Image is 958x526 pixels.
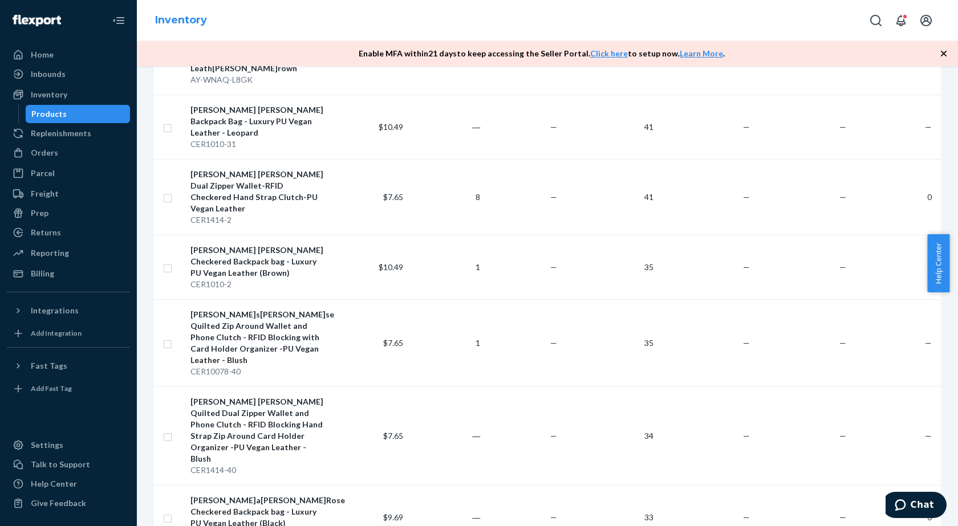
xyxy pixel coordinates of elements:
[680,48,723,58] a: Learn More
[890,9,912,32] button: Open notifications
[7,144,130,162] a: Orders
[925,431,932,441] span: —
[839,512,846,522] span: —
[13,15,61,26] img: Flexport logo
[7,124,130,142] a: Replenishments
[31,268,54,279] div: Billing
[190,244,326,279] div: [PERSON_NAME] [PERSON_NAME] Checkered Backpack bag - Luxury PU Vegan Leather (Brown)
[925,338,932,348] span: —
[31,459,90,470] div: Talk to Support
[31,498,86,509] div: Give Feedback
[190,138,326,150] div: CER1010-31
[155,14,207,26] a: Inventory
[550,122,557,132] span: —
[839,122,846,132] span: —
[383,192,403,202] span: $7.65
[839,338,846,348] span: —
[31,439,63,451] div: Settings
[550,262,557,272] span: —
[7,204,130,222] a: Prep
[743,262,750,272] span: —
[743,512,750,522] span: —
[31,328,82,338] div: Add Integration
[383,512,403,522] span: $9.69
[31,147,58,158] div: Orders
[839,262,846,272] span: —
[408,159,485,235] td: 8
[190,396,326,464] div: [PERSON_NAME] [PERSON_NAME] Quilted Dual Zipper Wallet and Phone Clutch - RFID Blocking Hand Stra...
[550,192,557,202] span: —
[31,360,67,372] div: Fast Tags
[7,455,130,474] button: Talk to Support
[190,309,326,366] div: [PERSON_NAME]s[PERSON_NAME]se Quilted Zip Around Wallet and Phone Clutch - RFID Blocking with Car...
[562,299,658,386] td: 35
[743,122,750,132] span: —
[839,431,846,441] span: —
[190,366,326,377] div: CER10078-40
[26,105,131,123] a: Products
[550,431,557,441] span: —
[31,188,59,199] div: Freight
[31,207,48,219] div: Prep
[590,48,628,58] a: Click here
[408,299,485,386] td: 1
[31,68,66,80] div: Inbounds
[7,65,130,83] a: Inbounds
[190,214,326,226] div: CER1414-2
[31,384,72,393] div: Add Fast Tag
[886,492,947,520] iframe: Opens a widget where you can chat to one of our agents
[190,104,326,138] div: [PERSON_NAME] [PERSON_NAME] Backpack Bag - Luxury PU Vegan Leather - Leopard
[7,301,130,320] button: Integrations
[851,159,941,235] td: 0
[31,108,67,120] div: Products
[7,185,130,203] a: Freight
[550,512,557,522] span: —
[7,223,130,242] a: Returns
[31,128,91,139] div: Replenishments
[31,305,79,316] div: Integrations
[359,48,725,59] p: Enable MFA within 21 days to keep accessing the Seller Portal. to setup now. .
[7,244,130,262] a: Reporting
[927,234,949,292] button: Help Center
[31,227,61,238] div: Returns
[925,122,932,132] span: —
[562,159,658,235] td: 41
[7,264,130,283] a: Billing
[7,380,130,398] a: Add Fast Tag
[408,235,485,299] td: 1
[7,475,130,493] a: Help Center
[7,436,130,454] a: Settings
[408,95,485,159] td: ―
[379,122,403,132] span: $10.49
[383,338,403,348] span: $7.65
[839,192,846,202] span: —
[7,46,130,64] a: Home
[190,169,326,214] div: [PERSON_NAME] [PERSON_NAME] Dual Zipper Wallet-RFID Checkered Hand Strap Clutch-PU Vegan Leather
[562,235,658,299] td: 35
[146,4,216,37] ol: breadcrumbs
[190,279,326,290] div: CER1010-2
[562,95,658,159] td: 41
[7,164,130,182] a: Parcel
[864,9,887,32] button: Open Search Box
[851,235,941,299] td: 0
[31,49,54,60] div: Home
[107,9,130,32] button: Close Navigation
[31,168,55,179] div: Parcel
[190,74,326,85] div: AY-WNAQ-L8GK
[190,464,326,476] div: CER1414-40
[743,192,750,202] span: —
[550,338,557,348] span: —
[7,357,130,375] button: Fast Tags
[7,324,130,342] a: Add Integration
[31,478,77,490] div: Help Center
[7,85,130,104] a: Inventory
[915,9,937,32] button: Open account menu
[743,431,750,441] span: —
[562,386,658,485] td: 34
[31,89,67,100] div: Inventory
[379,262,403,272] span: $10.49
[31,247,69,259] div: Reporting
